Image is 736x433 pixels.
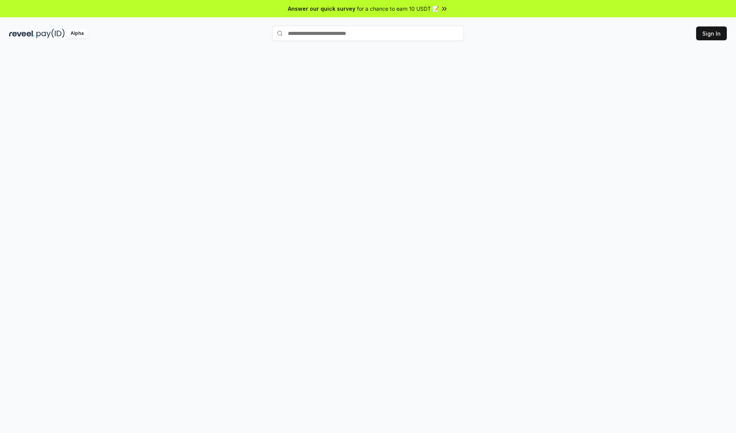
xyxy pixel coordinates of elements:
span: for a chance to earn 10 USDT 📝 [357,5,439,13]
img: pay_id [36,29,65,38]
button: Sign In [696,26,727,40]
div: Alpha [66,29,88,38]
span: Answer our quick survey [288,5,355,13]
img: reveel_dark [9,29,35,38]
